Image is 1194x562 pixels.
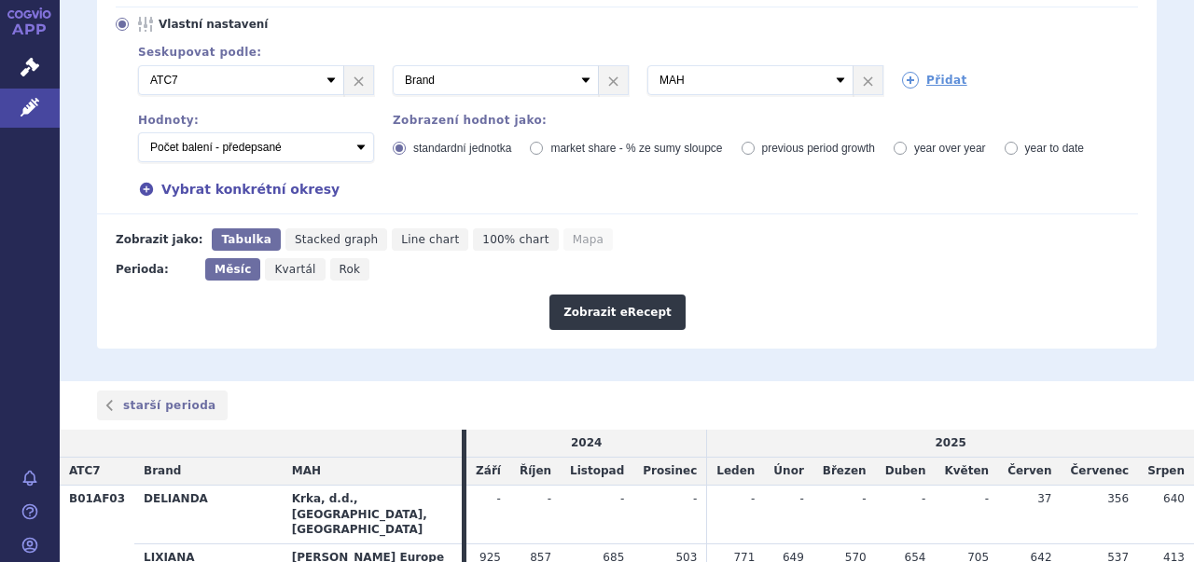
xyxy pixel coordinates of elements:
span: - [799,492,803,505]
button: Zobrazit eRecept [549,295,686,330]
td: Leden [707,458,765,486]
td: Červenec [1062,458,1139,486]
div: Zobrazit jako: [116,228,202,251]
span: 37 [1037,492,1051,505]
th: Krka, d.d., [GEOGRAPHIC_DATA], [GEOGRAPHIC_DATA] [283,485,462,543]
div: Perioda: [116,258,196,281]
td: Říjen [510,458,561,486]
td: Květen [935,458,998,486]
span: Rok [340,263,361,276]
div: Vybrat konkrétní okresy [119,179,1138,199]
span: ATC7 [69,464,101,477]
span: Měsíc [215,263,251,276]
div: 3 [119,65,1138,95]
span: - [620,492,624,505]
td: Březen [813,458,876,486]
div: Seskupovat podle: [119,46,1138,59]
div: Hodnoty: [138,114,374,127]
span: year over year [914,142,986,155]
td: Listopad [561,458,633,486]
span: Tabulka [221,233,271,246]
td: Červen [998,458,1061,486]
span: Brand [144,464,181,477]
span: - [922,492,925,505]
span: - [497,492,501,505]
span: MAH [292,464,321,477]
a: × [599,66,628,94]
a: × [344,66,373,94]
span: - [751,492,755,505]
a: starší perioda [97,391,228,420]
div: Zobrazení hodnot jako: [393,114,1138,127]
td: Únor [764,458,812,486]
span: standardní jednotka [413,142,511,155]
span: 356 [1107,492,1129,505]
span: - [862,492,866,505]
span: Line chart [401,233,459,246]
th: DELIANDA [134,485,283,543]
span: - [548,492,551,505]
td: Prosinec [633,458,707,486]
td: 2024 [466,430,707,457]
span: 640 [1163,492,1185,505]
span: Kvartál [274,263,315,276]
span: Mapa [573,233,604,246]
span: - [985,492,989,505]
td: Srpen [1138,458,1194,486]
a: Přidat [902,72,967,89]
span: previous period growth [762,142,875,155]
a: × [854,66,882,94]
span: market share - % ze sumy sloupce [550,142,722,155]
td: Duben [876,458,936,486]
td: Září [466,458,510,486]
span: Vlastní nastavení [159,17,364,32]
span: Stacked graph [295,233,378,246]
span: 100% chart [482,233,548,246]
span: - [693,492,697,505]
span: year to date [1025,142,1084,155]
td: 2025 [707,430,1194,457]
